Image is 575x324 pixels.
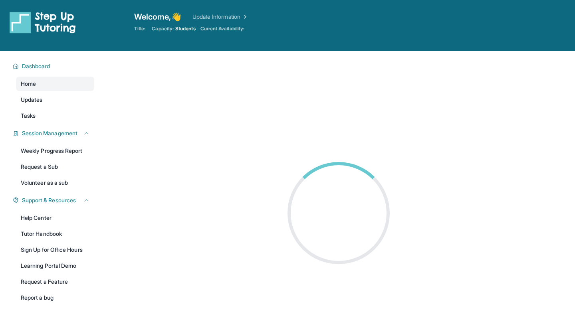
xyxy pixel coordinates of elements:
span: Students [175,26,196,32]
a: Request a Feature [16,275,94,289]
span: Updates [21,96,43,104]
span: Title: [134,26,145,32]
span: Support & Resources [22,196,76,204]
a: Tasks [16,109,94,123]
span: Current Availability: [200,26,244,32]
a: Report a bug [16,290,94,305]
a: Tutor Handbook [16,227,94,241]
span: Welcome, 👋 [134,11,181,22]
span: Capacity: [152,26,174,32]
a: Updates [16,93,94,107]
a: Weekly Progress Report [16,144,94,158]
button: Session Management [19,129,89,137]
a: Learning Portal Demo [16,259,94,273]
a: Volunteer as a sub [16,176,94,190]
span: Tasks [21,112,36,120]
button: Support & Resources [19,196,89,204]
img: logo [10,11,76,34]
span: Session Management [22,129,77,137]
span: Dashboard [22,62,50,70]
a: Help Center [16,211,94,225]
button: Dashboard [19,62,89,70]
a: Request a Sub [16,160,94,174]
span: Home [21,80,36,88]
a: Update Information [192,13,248,21]
a: Sign Up for Office Hours [16,243,94,257]
img: Chevron Right [240,13,248,21]
a: Home [16,77,94,91]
